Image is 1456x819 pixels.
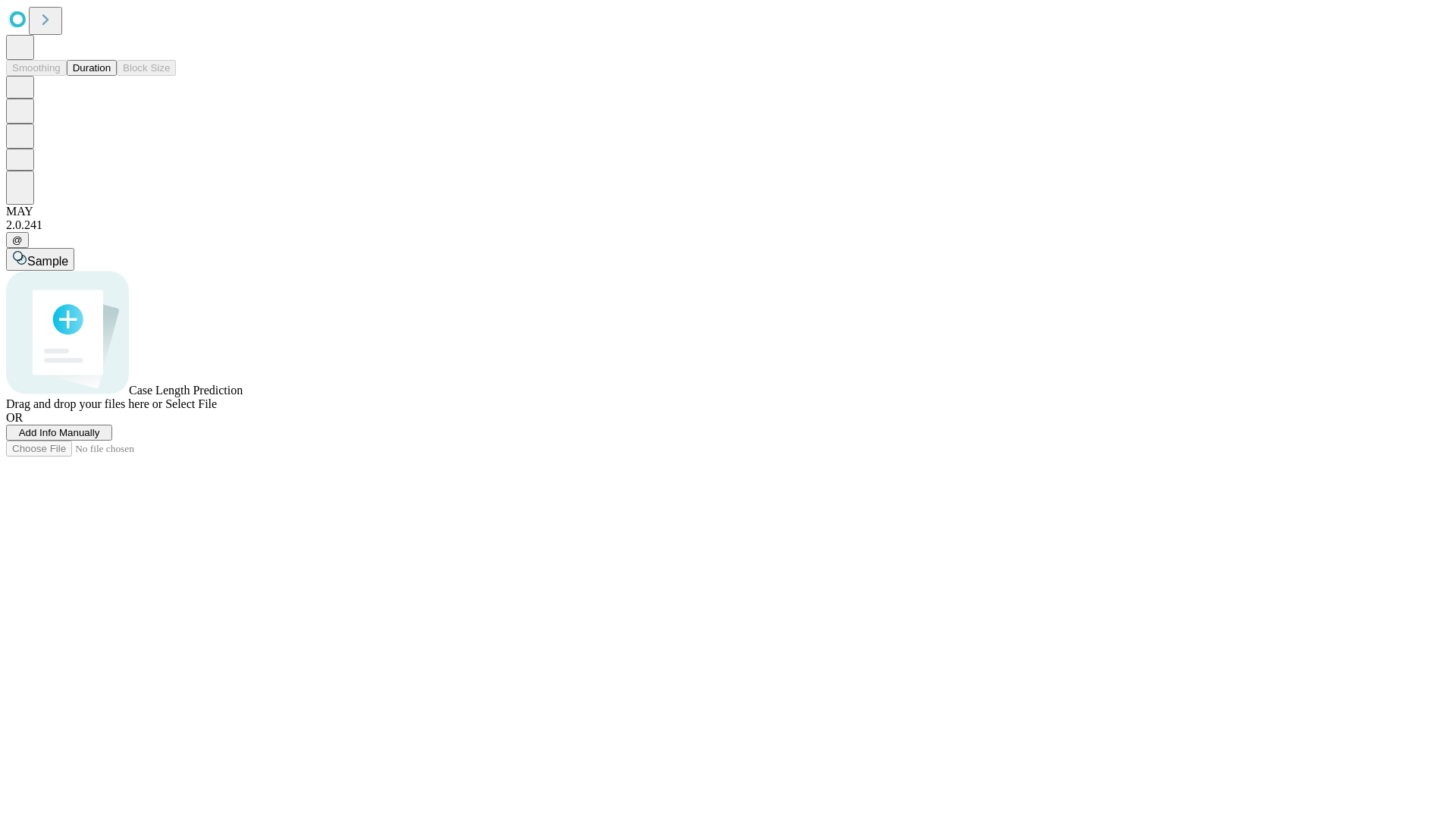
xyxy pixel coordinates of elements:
[6,248,74,271] button: Sample
[6,232,29,248] button: @
[19,427,100,438] span: Add Info Manually
[6,218,1450,232] div: 2.0.241
[12,234,23,246] span: @
[6,60,67,76] button: Smoothing
[27,255,68,268] span: Sample
[6,397,162,410] span: Drag and drop your files here or
[6,425,112,441] button: Add Info Manually
[6,205,1450,218] div: MAY
[165,397,217,410] span: Select File
[67,60,117,76] button: Duration
[117,60,176,76] button: Block Size
[129,384,243,397] span: Case Length Prediction
[6,411,23,424] span: OR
